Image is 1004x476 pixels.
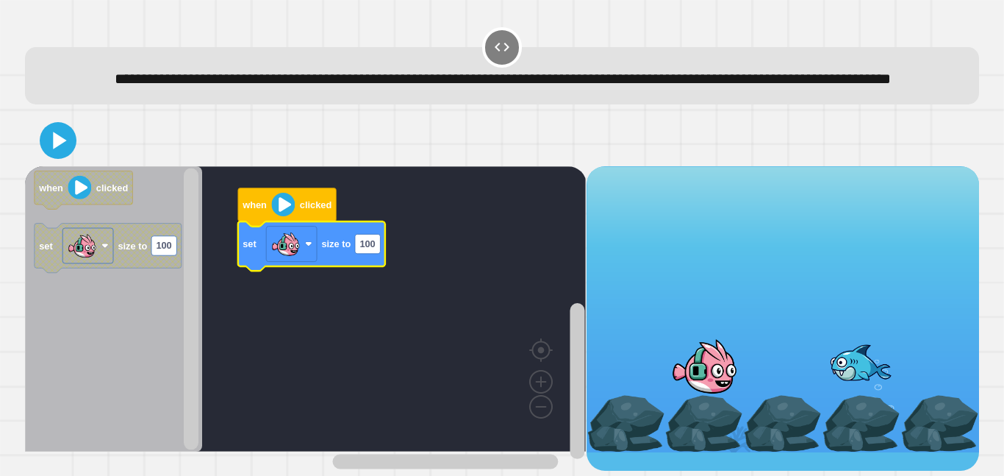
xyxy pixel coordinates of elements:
div: Blockly Workspace [25,166,586,471]
text: size to [118,241,148,252]
text: when [242,199,267,210]
text: set [243,238,257,249]
text: set [39,241,53,252]
text: clicked [300,199,331,210]
text: 100 [360,238,376,249]
text: clicked [96,182,128,193]
text: when [38,182,63,193]
text: size to [322,238,351,249]
text: 100 [157,241,172,252]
